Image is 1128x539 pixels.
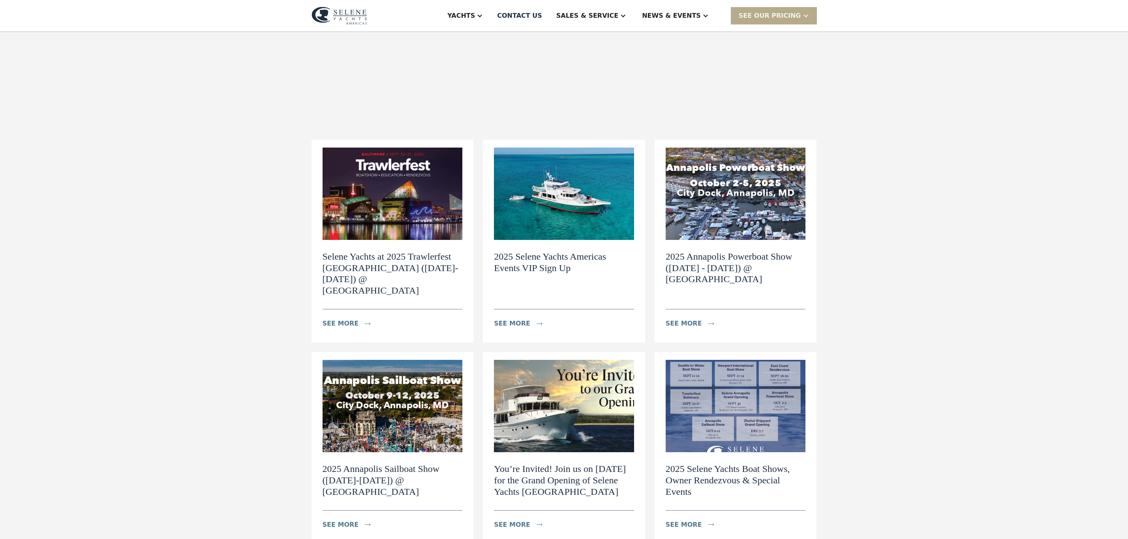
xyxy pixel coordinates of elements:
[365,322,371,325] img: icon
[494,520,530,530] div: see more
[655,140,817,342] a: 2025 Annapolis Powerboat Show ([DATE] - [DATE]) @ [GEOGRAPHIC_DATA]see moreicon
[312,7,367,25] img: logo
[323,251,463,296] h2: Selene Yachts at 2025 Trawlerfest [GEOGRAPHIC_DATA] ([DATE]-[DATE]) @ [GEOGRAPHIC_DATA]
[666,251,806,285] h2: 2025 Annapolis Powerboat Show ([DATE] - [DATE]) @ [GEOGRAPHIC_DATA]
[323,319,359,328] div: see more
[666,520,702,530] div: see more
[494,319,530,328] div: see more
[708,322,714,325] img: icon
[365,523,371,526] img: icon
[708,523,714,526] img: icon
[739,11,801,21] div: SEE Our Pricing
[537,523,542,526] img: icon
[731,7,817,24] div: SEE Our Pricing
[642,11,701,21] div: News & EVENTS
[447,11,475,21] div: Yachts
[556,11,618,21] div: Sales & Service
[666,319,702,328] div: see more
[323,520,359,530] div: see more
[497,11,542,21] div: Contact US
[483,140,645,342] a: 2025 Selene Yachts Americas Events VIP Sign Upsee moreicon
[323,463,463,497] h2: 2025 Annapolis Sailboat Show ([DATE]-[DATE]) @ [GEOGRAPHIC_DATA]
[494,463,634,497] h2: You’re Invited! Join us on [DATE] for the Grand Opening of Selene Yachts [GEOGRAPHIC_DATA]
[312,140,474,342] a: Selene Yachts at 2025 Trawlerfest [GEOGRAPHIC_DATA] ([DATE]-[DATE]) @ [GEOGRAPHIC_DATA]see moreicon
[666,463,806,497] h2: 2025 Selene Yachts Boat Shows, Owner Rendezvous & Special Events
[537,322,542,325] img: icon
[494,251,634,274] h2: 2025 Selene Yachts Americas Events VIP Sign Up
